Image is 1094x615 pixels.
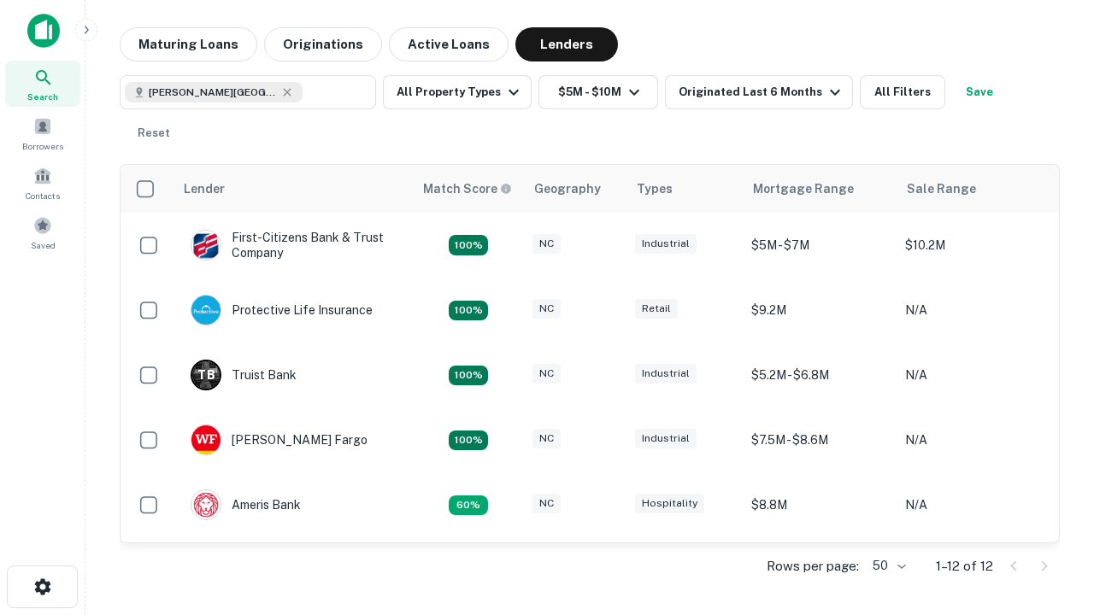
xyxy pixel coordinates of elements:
[635,364,697,384] div: Industrial
[897,278,1050,343] td: N/A
[449,301,488,321] div: Matching Properties: 2, hasApolloMatch: undefined
[635,429,697,448] div: Industrial
[264,27,382,61] button: Originations
[5,160,80,206] a: Contacts
[897,407,1050,472] td: N/A
[743,537,897,602] td: $9.2M
[191,360,297,390] div: Truist Bank
[907,179,976,199] div: Sale Range
[532,364,561,384] div: NC
[5,61,80,107] a: Search
[743,213,897,278] td: $5M - $7M
[532,429,561,448] div: NC
[26,189,60,202] span: Contacts
[534,179,601,199] div: Geography
[515,27,618,61] button: Lenders
[679,82,845,102] div: Originated Last 6 Months
[532,234,561,254] div: NC
[743,165,897,213] th: Mortgage Range
[743,343,897,407] td: $5.2M - $6.8M
[637,179,673,199] div: Types
[866,553,909,578] div: 50
[423,179,512,198] div: Capitalize uses an advanced AI algorithm to match your search with the best lender. The match sco...
[191,425,221,454] img: picture
[126,116,181,150] button: Reset
[5,209,80,255] a: Saved
[191,231,221,260] img: picture
[449,495,488,516] div: Matching Properties: 1, hasApolloMatch: undefined
[27,14,60,48] img: capitalize-icon.png
[743,278,897,343] td: $9.2M
[449,430,488,451] div: Matching Properties: 2, hasApolloMatch: undefined
[532,299,561,319] div: NC
[635,299,678,319] div: Retail
[413,165,524,213] th: Capitalize uses an advanced AI algorithm to match your search with the best lender. The match sco...
[5,110,80,156] a: Borrowers
[1009,424,1094,506] iframe: Chat Widget
[532,494,561,513] div: NC
[897,343,1050,407] td: N/A
[191,489,301,520] div: Ameris Bank
[191,490,221,519] img: picture
[860,75,945,109] button: All Filters
[191,295,373,325] div: Protective Life Insurance
[936,556,993,577] p: 1–12 of 12
[897,537,1050,602] td: N/A
[449,235,488,255] div: Matching Properties: 2, hasApolloMatch: undefined
[635,494,704,513] div: Hospitality
[743,472,897,537] td: $8.8M
[174,165,413,213] th: Lender
[423,179,509,198] h6: Match Score
[383,75,532,109] button: All Property Types
[952,75,1007,109] button: Save your search to get updates of matches that match your search criteria.
[626,165,743,213] th: Types
[897,165,1050,213] th: Sale Range
[191,230,396,261] div: First-citizens Bank & Trust Company
[31,238,56,252] span: Saved
[897,472,1050,537] td: N/A
[665,75,853,109] button: Originated Last 6 Months
[897,213,1050,278] td: $10.2M
[635,234,697,254] div: Industrial
[149,85,277,100] span: [PERSON_NAME][GEOGRAPHIC_DATA], [GEOGRAPHIC_DATA]
[22,139,63,153] span: Borrowers
[197,366,215,384] p: T B
[184,179,225,199] div: Lender
[767,556,859,577] p: Rows per page:
[538,75,658,109] button: $5M - $10M
[191,296,221,325] img: picture
[389,27,509,61] button: Active Loans
[753,179,854,199] div: Mortgage Range
[120,27,257,61] button: Maturing Loans
[191,425,368,455] div: [PERSON_NAME] Fargo
[524,165,626,213] th: Geography
[27,90,58,103] span: Search
[449,366,488,386] div: Matching Properties: 3, hasApolloMatch: undefined
[743,407,897,472] td: $7.5M - $8.6M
